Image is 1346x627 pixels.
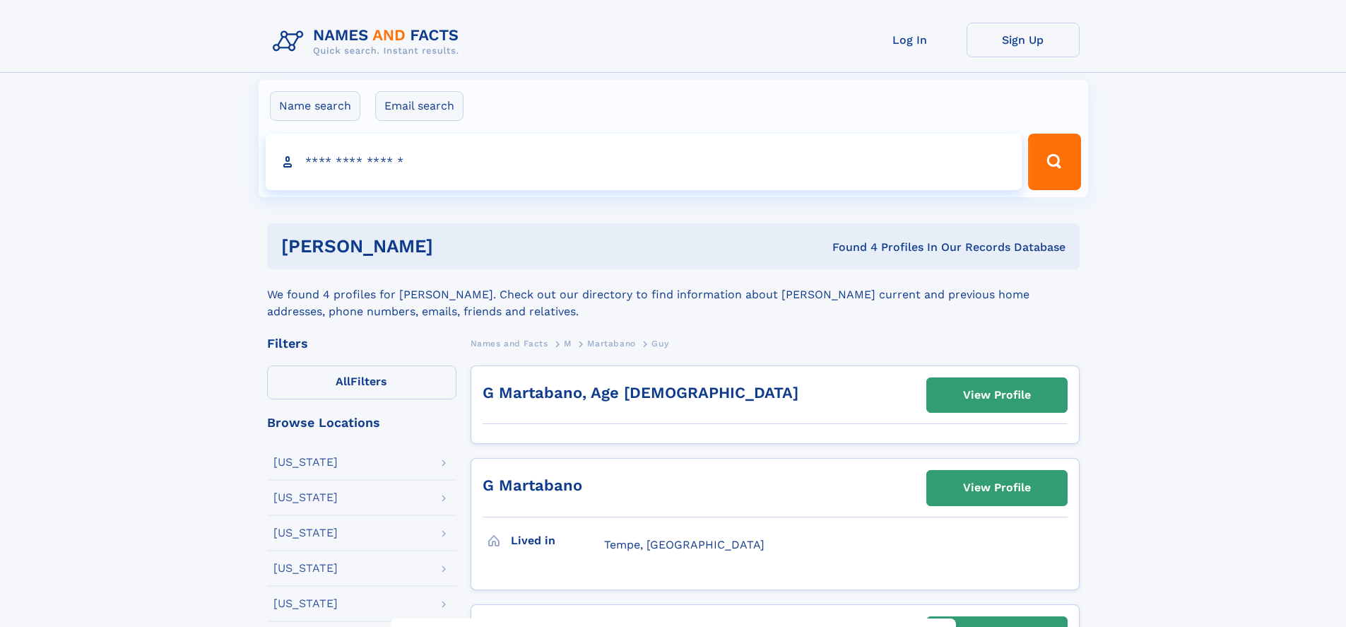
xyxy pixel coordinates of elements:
[483,384,798,402] a: G Martabano, Age [DEMOGRAPHIC_DATA]
[564,334,572,352] a: M
[273,492,338,503] div: [US_STATE]
[273,598,338,609] div: [US_STATE]
[267,416,456,429] div: Browse Locations
[587,334,635,352] a: Martabano
[511,529,604,553] h3: Lived in
[273,457,338,468] div: [US_STATE]
[1028,134,1080,190] button: Search Button
[927,471,1067,505] a: View Profile
[927,378,1067,412] a: View Profile
[266,134,1022,190] input: search input
[471,334,548,352] a: Names and Facts
[375,91,464,121] label: Email search
[854,23,967,57] a: Log In
[632,240,1065,255] div: Found 4 Profiles In Our Records Database
[267,269,1080,320] div: We found 4 profiles for [PERSON_NAME]. Check out our directory to find information about [PERSON_...
[273,563,338,574] div: [US_STATE]
[267,365,456,399] label: Filters
[336,375,350,388] span: All
[587,339,635,348] span: Martabano
[273,527,338,539] div: [US_STATE]
[604,538,764,551] span: Tempe, [GEOGRAPHIC_DATA]
[651,339,668,348] span: Guy
[267,337,456,350] div: Filters
[483,476,582,494] a: G Martabano
[963,471,1031,504] div: View Profile
[267,23,471,61] img: Logo Names and Facts
[967,23,1080,57] a: Sign Up
[564,339,572,348] span: M
[963,379,1031,411] div: View Profile
[281,238,633,255] h1: [PERSON_NAME]
[270,91,360,121] label: Name search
